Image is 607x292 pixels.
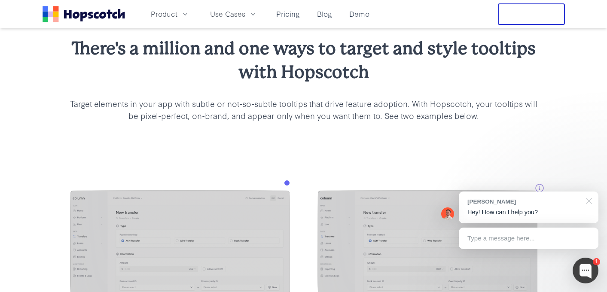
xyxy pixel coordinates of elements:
a: Home [43,6,125,22]
div: [PERSON_NAME] [467,198,581,206]
div: 1 [593,258,600,265]
a: Pricing [273,7,303,21]
button: Product [146,7,195,21]
button: Use Cases [205,7,262,21]
img: Mark Spera [441,207,454,220]
p: Target elements in your app with subtle or not-so-subtle tooltips that drive feature adoption. Wi... [70,97,537,122]
a: Demo [346,7,373,21]
p: Hey! How can I help you? [467,208,590,217]
span: Use Cases [210,9,245,19]
button: Free Trial [498,3,565,25]
a: Blog [314,7,336,21]
span: Product [151,9,177,19]
div: Type a message here... [459,228,598,249]
h2: There's a million and one ways to target and style tooltips with Hopscotch [70,36,537,84]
